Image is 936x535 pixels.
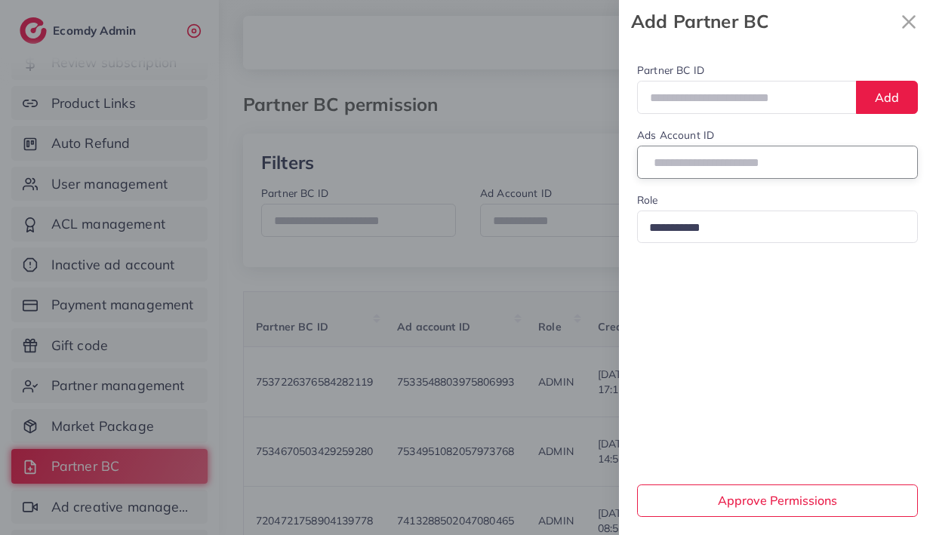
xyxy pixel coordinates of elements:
[894,7,924,37] svg: x
[637,128,714,143] label: Ads Account ID
[637,63,704,78] label: Partner BC ID
[644,217,898,240] input: Search for option
[856,81,918,113] button: Add
[894,6,924,37] button: Close
[637,484,918,517] button: Approve Permissions
[637,192,658,208] label: Role
[631,8,894,35] strong: Add Partner BC
[718,493,837,508] span: Approve Permissions
[637,211,918,243] div: Search for option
